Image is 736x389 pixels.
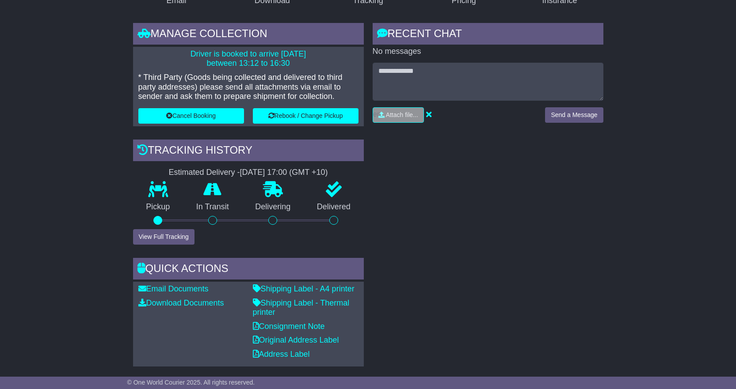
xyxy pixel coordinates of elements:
[133,229,194,245] button: View Full Tracking
[183,202,242,212] p: In Transit
[242,202,304,212] p: Delivering
[138,73,358,102] p: * Third Party (Goods being collected and delivered to third party addresses) please send all atta...
[133,140,364,163] div: Tracking history
[138,108,244,124] button: Cancel Booking
[253,284,355,293] a: Shipping Label - A4 printer
[304,202,364,212] p: Delivered
[253,322,325,331] a: Consignment Note
[253,350,310,359] a: Address Label
[133,23,364,47] div: Manage collection
[138,284,209,293] a: Email Documents
[545,107,603,123] button: Send a Message
[138,49,358,68] p: Driver is booked to arrive [DATE] between 13:12 to 16:30
[373,23,603,47] div: RECENT CHAT
[240,168,328,178] div: [DATE] 17:00 (GMT +10)
[133,202,183,212] p: Pickup
[127,379,255,386] span: © One World Courier 2025. All rights reserved.
[253,108,358,124] button: Rebook / Change Pickup
[253,336,339,344] a: Original Address Label
[253,298,350,317] a: Shipping Label - Thermal printer
[133,258,364,282] div: Quick Actions
[133,168,364,178] div: Estimated Delivery -
[373,47,603,57] p: No messages
[138,298,224,307] a: Download Documents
